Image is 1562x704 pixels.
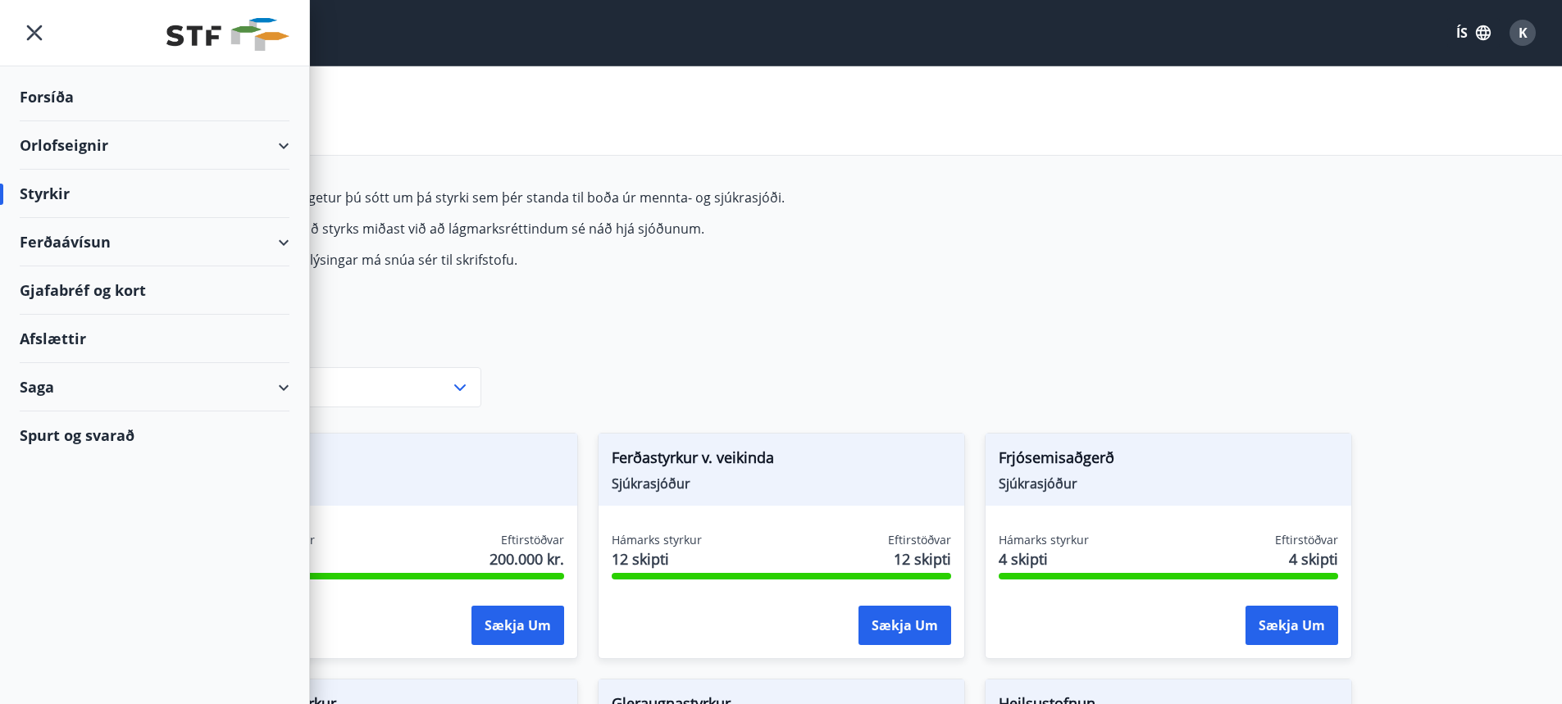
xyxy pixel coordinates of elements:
div: Forsíða [20,73,289,121]
span: Sjúkrasjóður [612,475,951,493]
div: Saga [20,363,289,411]
span: Eftirstöðvar [1275,532,1338,548]
div: Afslættir [20,315,289,363]
div: Spurt og svarað [20,411,289,459]
span: Sjúkrasjóður [225,475,564,493]
span: Hámarks styrkur [612,532,702,548]
button: ÍS [1447,18,1500,48]
span: Frjósemisaðgerð [999,447,1338,475]
img: union_logo [166,18,289,51]
span: Ferðastyrkur v. veikinda [612,447,951,475]
p: Fyrir frekari upplýsingar má snúa sér til skrifstofu. [211,251,985,269]
div: Gjafabréf og kort [20,266,289,315]
span: Eftirstöðvar [501,532,564,548]
button: Sækja um [471,606,564,645]
button: menu [20,18,49,48]
p: Hámarksupphæð styrks miðast við að lágmarksréttindum sé náð hjá sjóðunum. [211,220,985,238]
div: Styrkir [20,170,289,218]
span: 4 skipti [999,548,1089,570]
span: 12 skipti [612,548,702,570]
span: Hámarks styrkur [999,532,1089,548]
button: Sækja um [858,606,951,645]
span: 12 skipti [894,548,951,570]
label: Flokkur [211,347,481,364]
p: Hér fyrir neðan getur þú sótt um þá styrki sem þér standa til boða úr mennta- og sjúkrasjóði. [211,188,985,207]
div: Orlofseignir [20,121,289,170]
button: K [1503,13,1542,52]
span: 4 skipti [1289,548,1338,570]
span: Sjúkrasjóður [999,475,1338,493]
span: 200.000 kr. [490,548,564,570]
span: K [1519,24,1528,42]
span: Augnaðgerð [225,447,564,475]
span: Eftirstöðvar [888,532,951,548]
div: Ferðaávísun [20,218,289,266]
button: Sækja um [1246,606,1338,645]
